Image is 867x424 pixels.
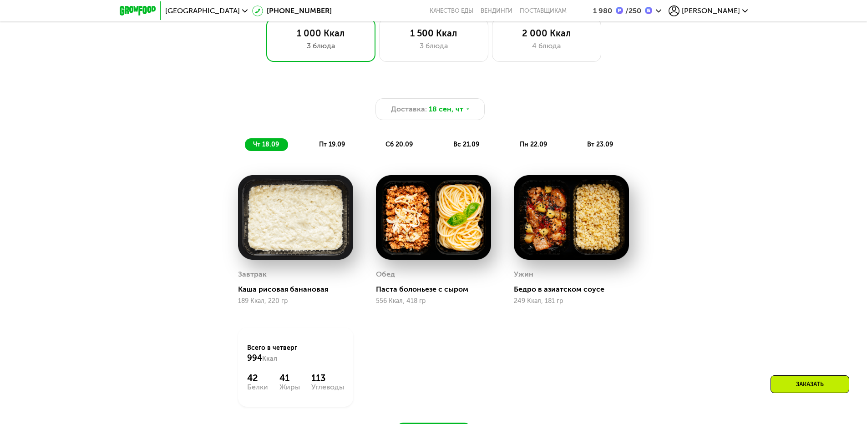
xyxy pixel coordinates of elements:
div: Каша рисовая банановая [238,285,360,294]
span: 994 [247,353,262,363]
div: 249 Ккал, 181 гр [514,298,629,305]
span: Ккал [262,355,277,363]
span: / [625,6,629,15]
div: Бедро в азиатском соусе [514,285,636,294]
div: Завтрак [238,268,267,281]
div: 189 Ккал, 220 гр [238,298,353,305]
div: Углеводы [311,384,344,391]
div: Жиры [279,384,300,391]
a: Вендинги [481,7,512,15]
div: 41 [279,373,300,384]
div: 3 блюда [276,40,366,51]
div: 4 блюда [502,40,592,51]
div: Ужин [514,268,533,281]
span: [GEOGRAPHIC_DATA] [165,7,240,15]
span: вс 21.09 [453,141,479,148]
span: [PERSON_NAME] [682,7,740,15]
div: 113 [311,373,344,384]
span: сб 20.09 [385,141,413,148]
div: 250 [623,7,641,15]
div: Паста болоньезе с сыром [376,285,498,294]
div: 42 [247,373,268,384]
div: Белки [247,384,268,391]
span: Доставка: [391,104,427,115]
div: 556 Ккал, 418 гр [376,298,491,305]
div: поставщикам [520,7,567,15]
div: Заказать [771,375,849,393]
span: 18 сен, чт [429,104,463,115]
span: вт 23.09 [587,141,613,148]
span: пт 19.09 [319,141,345,148]
div: 1 980 [593,7,612,15]
div: Обед [376,268,395,281]
div: 2 000 Ккал [502,28,592,39]
a: [PHONE_NUMBER] [252,5,332,16]
div: 1 000 Ккал [276,28,366,39]
span: пн 22.09 [520,141,547,148]
div: Всего в четверг [247,343,344,363]
div: 3 блюда [389,40,479,51]
div: 1 500 Ккал [389,28,479,39]
span: чт 18.09 [253,141,279,148]
a: Качество еды [430,7,473,15]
